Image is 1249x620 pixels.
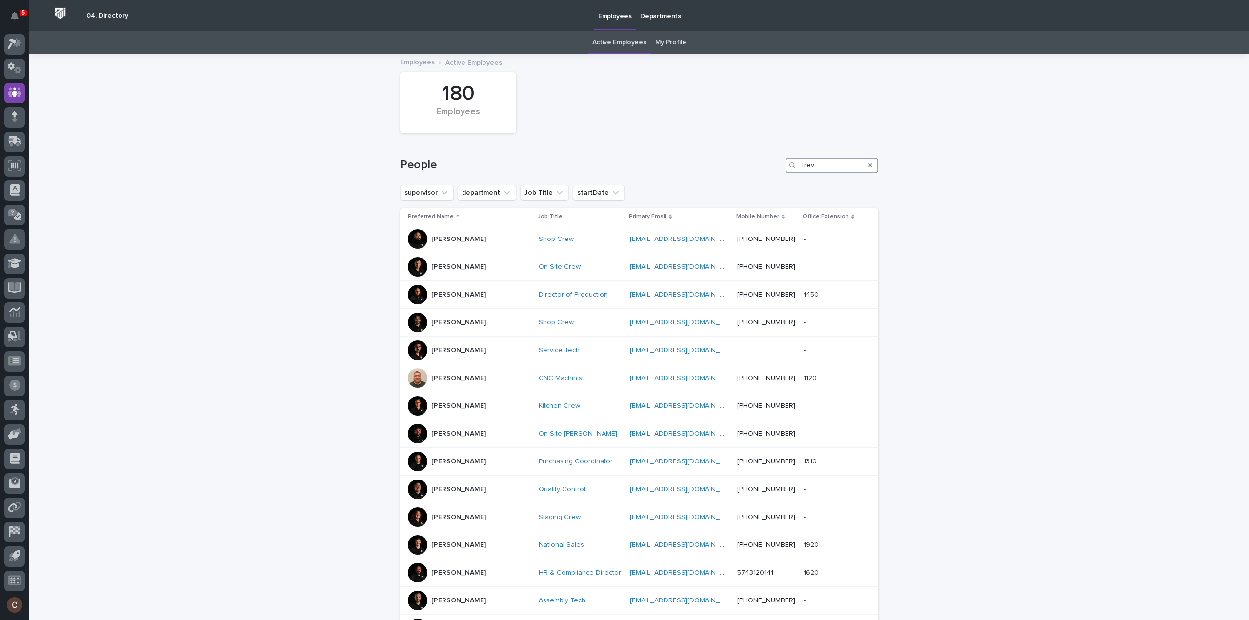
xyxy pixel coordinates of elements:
button: department [458,185,516,200]
h2: 04. Directory [86,12,128,20]
p: 5 [21,9,25,16]
a: [PHONE_NUMBER] [737,430,795,437]
tr: [PERSON_NAME]Shop Crew [EMAIL_ADDRESS][DOMAIN_NAME] [PHONE_NUMBER]-- [400,225,878,253]
p: 1120 [804,372,819,382]
p: Job Title [538,211,563,222]
a: [EMAIL_ADDRESS][DOMAIN_NAME] [630,486,740,493]
a: My Profile [655,31,686,54]
p: [PERSON_NAME] [431,346,486,355]
p: - [804,261,807,271]
tr: [PERSON_NAME]HR & Compliance Director [EMAIL_ADDRESS][DOMAIN_NAME] 574312014116201620 [400,559,878,587]
a: 5743120141 [737,569,773,576]
a: Quality Control [539,485,585,494]
a: [PHONE_NUMBER] [737,402,795,409]
a: HR & Compliance Director [539,569,621,577]
a: [EMAIL_ADDRESS][DOMAIN_NAME] [630,347,740,354]
a: National Sales [539,541,584,549]
tr: [PERSON_NAME]Kitchen Crew [EMAIL_ADDRESS][DOMAIN_NAME] [PHONE_NUMBER]-- [400,392,878,420]
p: [PERSON_NAME] [431,430,486,438]
a: [PHONE_NUMBER] [737,236,795,242]
p: 1920 [804,539,821,549]
tr: [PERSON_NAME]CNC Machinist [EMAIL_ADDRESS][DOMAIN_NAME] [PHONE_NUMBER]11201120 [400,364,878,392]
a: [EMAIL_ADDRESS][DOMAIN_NAME] [630,236,740,242]
tr: [PERSON_NAME]Service Tech [EMAIL_ADDRESS][DOMAIN_NAME] -- [400,337,878,364]
p: Active Employees [445,57,502,67]
a: Employees [400,56,435,67]
input: Search [786,158,878,173]
a: [PHONE_NUMBER] [737,319,795,326]
p: - [804,595,807,605]
a: [EMAIL_ADDRESS][DOMAIN_NAME] [630,458,740,465]
p: [PERSON_NAME] [431,541,486,549]
p: - [804,511,807,521]
div: 180 [417,81,500,106]
a: [PHONE_NUMBER] [737,514,795,520]
p: Office Extension [803,211,849,222]
p: [PERSON_NAME] [431,402,486,410]
a: [EMAIL_ADDRESS][DOMAIN_NAME] [630,291,740,298]
p: [PERSON_NAME] [431,319,486,327]
p: [PERSON_NAME] [431,374,486,382]
a: [EMAIL_ADDRESS][DOMAIN_NAME] [630,402,740,409]
a: Purchasing Coordinator [539,458,613,466]
tr: [PERSON_NAME]Purchasing Coordinator [EMAIL_ADDRESS][DOMAIN_NAME] [PHONE_NUMBER]13101310 [400,448,878,476]
a: Active Employees [592,31,646,54]
a: [PHONE_NUMBER] [737,541,795,548]
tr: [PERSON_NAME]Quality Control [EMAIL_ADDRESS][DOMAIN_NAME] [PHONE_NUMBER]-- [400,476,878,503]
a: Shop Crew [539,319,574,327]
p: - [804,344,807,355]
img: Workspace Logo [51,4,69,22]
a: [EMAIL_ADDRESS][DOMAIN_NAME] [630,541,740,548]
p: [PERSON_NAME] [431,569,486,577]
a: [EMAIL_ADDRESS][DOMAIN_NAME] [630,569,740,576]
button: Notifications [4,6,25,26]
p: [PERSON_NAME] [431,263,486,271]
a: On-Site [PERSON_NAME] [539,430,617,438]
a: Service Tech [539,346,580,355]
tr: [PERSON_NAME]On-Site Crew [EMAIL_ADDRESS][DOMAIN_NAME] [PHONE_NUMBER]-- [400,253,878,281]
p: [PERSON_NAME] [431,458,486,466]
tr: [PERSON_NAME]Assembly Tech [EMAIL_ADDRESS][DOMAIN_NAME] [PHONE_NUMBER]-- [400,587,878,615]
p: - [804,400,807,410]
button: Job Title [520,185,569,200]
a: [PHONE_NUMBER] [737,263,795,270]
p: Mobile Number [736,211,779,222]
a: Kitchen Crew [539,402,580,410]
a: CNC Machinist [539,374,584,382]
a: [EMAIL_ADDRESS][DOMAIN_NAME] [630,514,740,520]
a: [PHONE_NUMBER] [737,486,795,493]
p: Primary Email [629,211,666,222]
a: [EMAIL_ADDRESS][DOMAIN_NAME] [630,430,740,437]
tr: [PERSON_NAME]On-Site [PERSON_NAME] [EMAIL_ADDRESS][DOMAIN_NAME] [PHONE_NUMBER]-- [400,420,878,448]
button: startDate [573,185,625,200]
a: Staging Crew [539,513,581,521]
p: Preferred Name [408,211,454,222]
tr: [PERSON_NAME]Staging Crew [EMAIL_ADDRESS][DOMAIN_NAME] [PHONE_NUMBER]-- [400,503,878,531]
tr: [PERSON_NAME]National Sales [EMAIL_ADDRESS][DOMAIN_NAME] [PHONE_NUMBER]19201920 [400,531,878,559]
a: Director of Production [539,291,608,299]
p: [PERSON_NAME] [431,513,486,521]
p: 1310 [804,456,819,466]
p: - [804,483,807,494]
a: [EMAIL_ADDRESS][DOMAIN_NAME] [630,319,740,326]
p: [PERSON_NAME] [431,597,486,605]
a: [PHONE_NUMBER] [737,597,795,604]
button: users-avatar [4,595,25,615]
p: - [804,233,807,243]
tr: [PERSON_NAME]Director of Production [EMAIL_ADDRESS][DOMAIN_NAME] [PHONE_NUMBER]14501450 [400,281,878,309]
a: Shop Crew [539,235,574,243]
tr: [PERSON_NAME]Shop Crew [EMAIL_ADDRESS][DOMAIN_NAME] [PHONE_NUMBER]-- [400,309,878,337]
button: supervisor [400,185,454,200]
p: 1620 [804,567,821,577]
a: [EMAIL_ADDRESS][DOMAIN_NAME] [630,263,740,270]
p: - [804,428,807,438]
p: [PERSON_NAME] [431,485,486,494]
a: Assembly Tech [539,597,585,605]
a: [EMAIL_ADDRESS][DOMAIN_NAME] [630,597,740,604]
a: On-Site Crew [539,263,581,271]
a: [PHONE_NUMBER] [737,375,795,381]
a: [PHONE_NUMBER] [737,291,795,298]
div: Notifications5 [12,12,25,27]
p: 1450 [804,289,821,299]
